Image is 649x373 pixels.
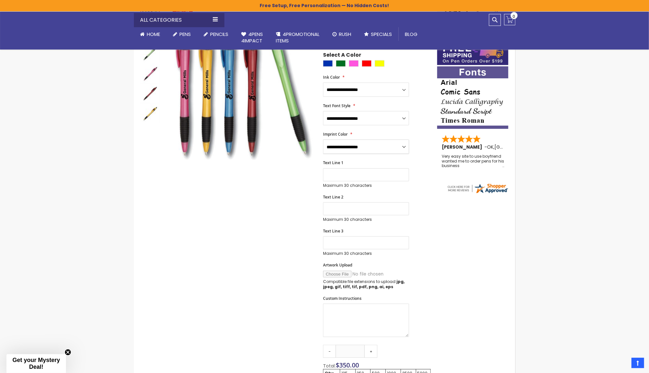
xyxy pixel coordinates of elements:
span: Text Font Style [323,103,351,108]
span: Artwork Upload [323,262,352,268]
div: Metallic Slimster Pen [140,43,160,63]
a: 4pens.com certificate URL [447,190,509,196]
img: Metallic Slimster Pen [140,44,160,63]
img: 4pens.com widget logo [447,183,509,194]
div: Red [362,60,372,67]
a: 4Pens4impact [235,27,270,48]
a: Blog [399,27,424,41]
span: 0 [513,13,515,19]
div: Yellow [375,60,384,67]
p: Maximum 30 characters [323,183,409,188]
button: Close teaser [65,349,71,356]
span: 350.00 [339,361,359,369]
p: Maximum 30 characters [323,217,409,222]
span: 4Pens 4impact [242,31,263,44]
span: Custom Instructions [323,296,362,301]
span: [PERSON_NAME] [442,144,484,150]
span: Ink Color [323,74,340,80]
span: Imprint Color [323,131,348,137]
div: Blue [323,60,333,67]
div: Metallic Slimster Pen [140,103,160,123]
img: Metallic Slimster Pen [140,104,160,123]
a: - [323,345,336,358]
span: - , [484,144,542,150]
a: Specials [358,27,399,41]
span: $ [336,361,359,369]
img: Metallic Slimster Pen [140,64,160,83]
img: Metallic Slimster Pen [167,12,315,160]
span: Select A Color [323,51,361,60]
div: Green [336,60,346,67]
p: Maximum 30 characters [323,251,409,256]
span: Text Line 2 [323,194,343,200]
p: Compatible file extensions to upload: [323,279,409,289]
img: Metallic Slimster Pen [140,84,160,103]
div: All Categories [134,13,224,27]
span: Rush [339,31,352,38]
strong: jpg, jpeg, gif, tiff, tif, pdf, png, ai, eps [323,279,405,289]
a: Top [632,358,644,368]
span: Blog [405,31,418,38]
span: 4PROMOTIONAL ITEMS [276,31,320,44]
span: Home [147,31,160,38]
span: Pens [180,31,191,38]
div: Metallic Slimster Pen [140,83,160,103]
span: Text Line 3 [323,228,343,234]
a: 0 [504,14,515,25]
span: Pencils [211,31,229,38]
div: Pink [349,60,359,67]
span: Text Line 1 [323,160,343,165]
a: Pencils [198,27,235,41]
div: Very easy site to use boyfriend wanted me to order pens for his business [442,154,504,168]
a: Pens [167,27,198,41]
img: Free shipping on orders over $199 [437,42,508,65]
div: Get your Mystery Deal!Close teaser [6,354,66,373]
a: Home [134,27,167,41]
span: Get your Mystery Deal! [12,357,60,370]
a: + [364,345,377,358]
span: [GEOGRAPHIC_DATA] [494,144,542,150]
img: font-personalization-examples [437,66,508,129]
span: Specials [371,31,392,38]
span: OK [487,144,493,150]
a: Rush [326,27,358,41]
div: Metallic Slimster Pen [140,63,160,83]
a: 4PROMOTIONALITEMS [270,27,326,48]
span: Total: [323,363,336,369]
